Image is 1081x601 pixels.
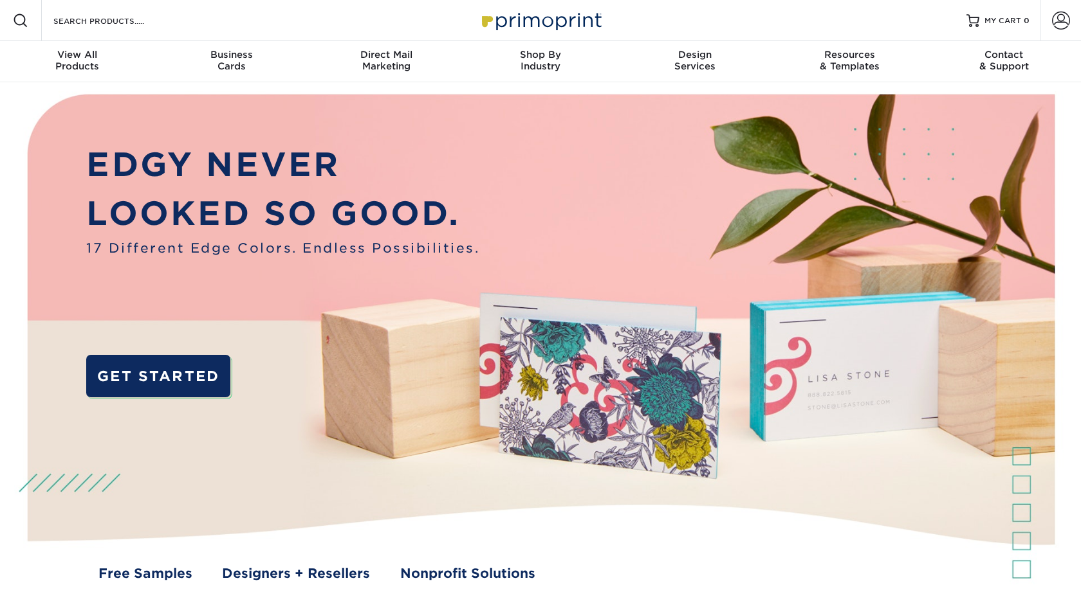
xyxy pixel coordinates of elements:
[154,49,309,60] span: Business
[309,49,463,72] div: Marketing
[154,41,309,82] a: BusinessCards
[1024,16,1030,25] span: 0
[400,564,535,583] a: Nonprofit Solutions
[52,13,178,28] input: SEARCH PRODUCTS.....
[309,49,463,60] span: Direct Mail
[618,41,772,82] a: DesignServices
[222,564,370,583] a: Designers + Resellers
[86,141,479,190] p: EDGY NEVER
[154,49,309,72] div: Cards
[463,49,618,60] span: Shop By
[927,41,1081,82] a: Contact& Support
[772,49,927,72] div: & Templates
[86,355,230,397] a: GET STARTED
[927,49,1081,72] div: & Support
[309,41,463,82] a: Direct MailMarketing
[772,49,927,60] span: Resources
[463,49,618,72] div: Industry
[86,238,479,258] span: 17 Different Edge Colors. Endless Possibilities.
[772,41,927,82] a: Resources& Templates
[927,49,1081,60] span: Contact
[86,190,479,238] p: LOOKED SO GOOD.
[463,41,618,82] a: Shop ByIndustry
[618,49,772,72] div: Services
[984,15,1021,26] span: MY CART
[98,564,192,583] a: Free Samples
[618,49,772,60] span: Design
[476,6,605,34] img: Primoprint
